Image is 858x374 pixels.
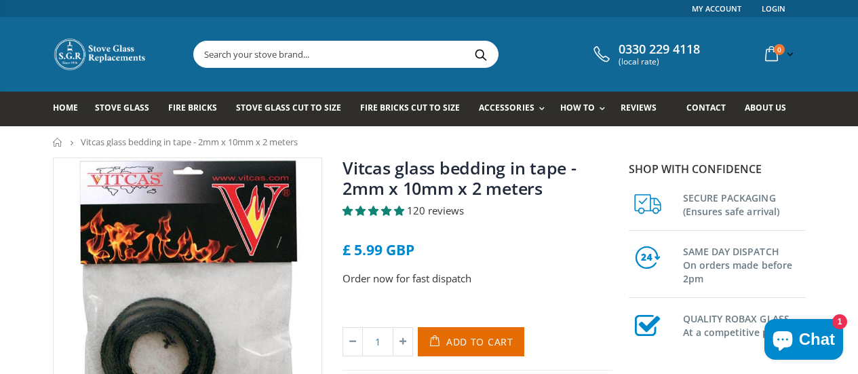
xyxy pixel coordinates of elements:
[560,92,612,126] a: How To
[53,37,148,71] img: Stove Glass Replacement
[745,102,786,113] span: About us
[479,92,551,126] a: Accessories
[53,102,78,113] span: Home
[760,319,847,363] inbox-online-store-chat: Shopify online store chat
[168,102,217,113] span: Fire Bricks
[686,102,726,113] span: Contact
[466,41,496,67] button: Search
[479,102,534,113] span: Accessories
[95,102,149,113] span: Stove Glass
[745,92,796,126] a: About us
[360,92,470,126] a: Fire Bricks Cut To Size
[407,204,464,217] span: 120 reviews
[343,271,612,286] p: Order now for fast dispatch
[760,41,796,67] a: 0
[53,138,63,147] a: Home
[560,102,595,113] span: How To
[343,204,407,217] span: 4.85 stars
[446,335,513,348] span: Add to Cart
[683,310,806,339] h3: QUALITY ROBAX GLASS At a competitive price
[629,161,806,177] p: Shop with confidence
[621,102,657,113] span: Reviews
[81,136,298,148] span: Vitcas glass bedding in tape - 2mm x 10mm x 2 meters
[343,156,577,200] a: Vitcas glass bedding in tape - 2mm x 10mm x 2 meters
[360,102,460,113] span: Fire Bricks Cut To Size
[683,189,806,219] h3: SECURE PACKAGING (Ensures safe arrival)
[619,42,700,57] span: 0330 229 4118
[95,92,159,126] a: Stove Glass
[168,92,227,126] a: Fire Bricks
[194,41,650,67] input: Search your stove brand...
[418,327,524,356] button: Add to Cart
[53,92,88,126] a: Home
[774,44,785,55] span: 0
[683,242,806,286] h3: SAME DAY DISPATCH On orders made before 2pm
[621,92,667,126] a: Reviews
[619,57,700,67] span: (local rate)
[343,240,414,259] span: £ 5.99 GBP
[236,92,351,126] a: Stove Glass Cut To Size
[686,92,736,126] a: Contact
[236,102,341,113] span: Stove Glass Cut To Size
